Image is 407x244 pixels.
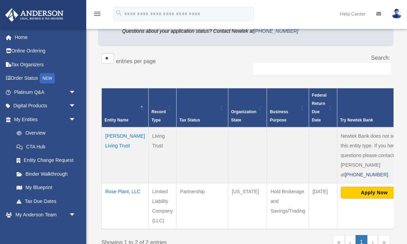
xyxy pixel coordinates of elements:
[270,109,288,123] span: Business Purpose
[254,28,299,34] a: [PHONE_NUMBER]
[228,88,267,128] th: Organization State: Activate to sort
[40,73,55,84] div: NEW
[371,55,390,61] label: Search:
[69,99,83,113] span: arrow_drop_down
[122,27,300,36] p: Questions about your application status? Contact Newtek at
[5,71,86,86] a: Order StatusNEW
[5,44,86,58] a: Online Ordering
[267,88,309,128] th: Business Purpose: Activate to sort
[5,208,86,222] a: My Anderson Teamarrow_drop_down
[179,118,200,123] span: Tax Status
[177,88,228,128] th: Tax Status: Activate to sort
[10,126,79,140] a: Overview
[149,127,177,183] td: Living Trust
[69,113,83,127] span: arrow_drop_down
[116,58,156,64] label: entries per page
[102,183,149,230] td: Rose Plant, LLC
[10,167,83,181] a: Binder Walkthrough
[340,116,401,124] div: Try Newtek Bank
[10,194,83,208] a: Tax Due Dates
[102,88,149,128] th: Entity Name: Activate to invert sorting
[5,113,83,126] a: My Entitiesarrow_drop_down
[93,12,101,18] a: menu
[149,183,177,230] td: Limited Liability Company (LLC)
[151,109,166,123] span: Record Type
[3,8,66,22] img: Anderson Advisors Platinum Portal
[5,99,86,113] a: Digital Productsarrow_drop_down
[228,183,267,230] td: [US_STATE]
[149,88,177,128] th: Record Type: Activate to sort
[177,183,228,230] td: Partnership
[105,118,128,123] span: Entity Name
[10,181,83,195] a: My Blueprint
[267,183,309,230] td: Hold Brokerage and Savings/Trading
[5,30,86,44] a: Home
[102,127,149,183] td: [PERSON_NAME] Living Trust
[231,109,256,123] span: Organization State
[5,58,86,71] a: Tax Organizers
[115,9,123,17] i: search
[69,85,83,99] span: arrow_drop_down
[309,183,337,230] td: [DATE]
[5,85,86,99] a: Platinum Q&Aarrow_drop_down
[345,172,388,177] a: [PHONE_NUMBER]
[309,88,337,128] th: Federal Return Due Date: Activate to sort
[93,10,101,18] i: menu
[10,154,83,167] a: Entity Change Request
[312,93,327,123] span: Federal Return Due Date
[69,208,83,222] span: arrow_drop_down
[391,9,402,19] img: User Pic
[10,140,83,154] a: CTA Hub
